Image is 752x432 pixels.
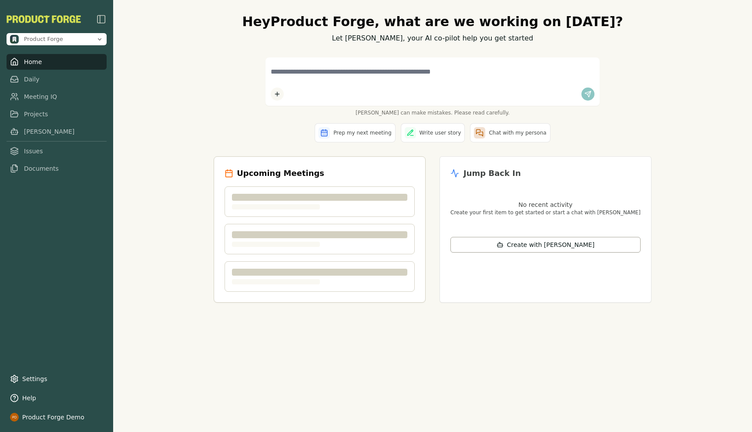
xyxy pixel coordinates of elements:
button: Add content to chat [271,88,284,101]
a: Documents [7,161,107,176]
img: sidebar [96,14,107,24]
button: Open organization switcher [7,33,107,45]
button: Help [7,390,107,406]
button: Prep my next meeting [315,123,395,142]
a: Meeting IQ [7,89,107,105]
span: [PERSON_NAME] can make mistakes. Please read carefully. [265,109,600,116]
button: Product Forge Demo [7,409,107,425]
a: Issues [7,143,107,159]
span: Product Forge [24,35,63,43]
a: Settings [7,371,107,387]
span: Create with [PERSON_NAME] [507,240,594,249]
img: profile [10,413,19,422]
h1: Hey Product Forge , what are we working on [DATE]? [214,14,651,30]
button: Create with [PERSON_NAME] [450,237,641,253]
img: Product Forge [10,35,19,44]
img: Product Forge [7,15,81,23]
a: Daily [7,71,107,87]
a: [PERSON_NAME] [7,124,107,139]
p: No recent activity [450,200,641,209]
button: Send message [581,88,594,101]
span: Chat with my persona [489,129,546,136]
a: Projects [7,106,107,122]
span: Write user story [420,129,461,136]
button: Chat with my persona [470,123,550,142]
p: Create your first item to get started or start a chat with [PERSON_NAME] [450,209,641,216]
button: Write user story [401,123,465,142]
span: Prep my next meeting [333,129,391,136]
h2: Upcoming Meetings [237,167,324,179]
p: Let [PERSON_NAME], your AI co-pilot help you get started [214,33,651,44]
button: PF-Logo [7,15,81,23]
h2: Jump Back In [463,167,521,179]
a: Home [7,54,107,70]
